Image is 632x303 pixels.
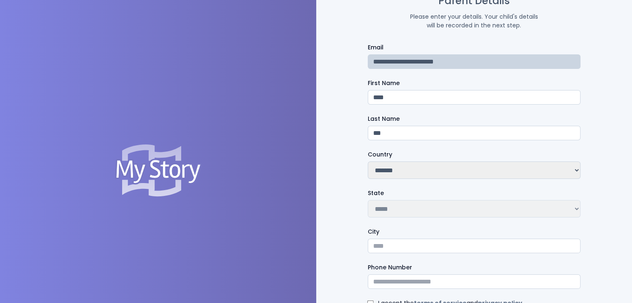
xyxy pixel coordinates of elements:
[368,263,412,271] label: Phone Number
[408,12,541,30] p: Please enter your details. Your child's details will be recorded in the next step.
[368,115,580,123] label: Last Name
[368,150,392,159] label: Country
[368,43,384,51] label: Email
[368,227,580,236] label: City
[368,189,384,198] label: State
[368,79,580,88] label: First Name
[115,144,202,197] img: Logo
